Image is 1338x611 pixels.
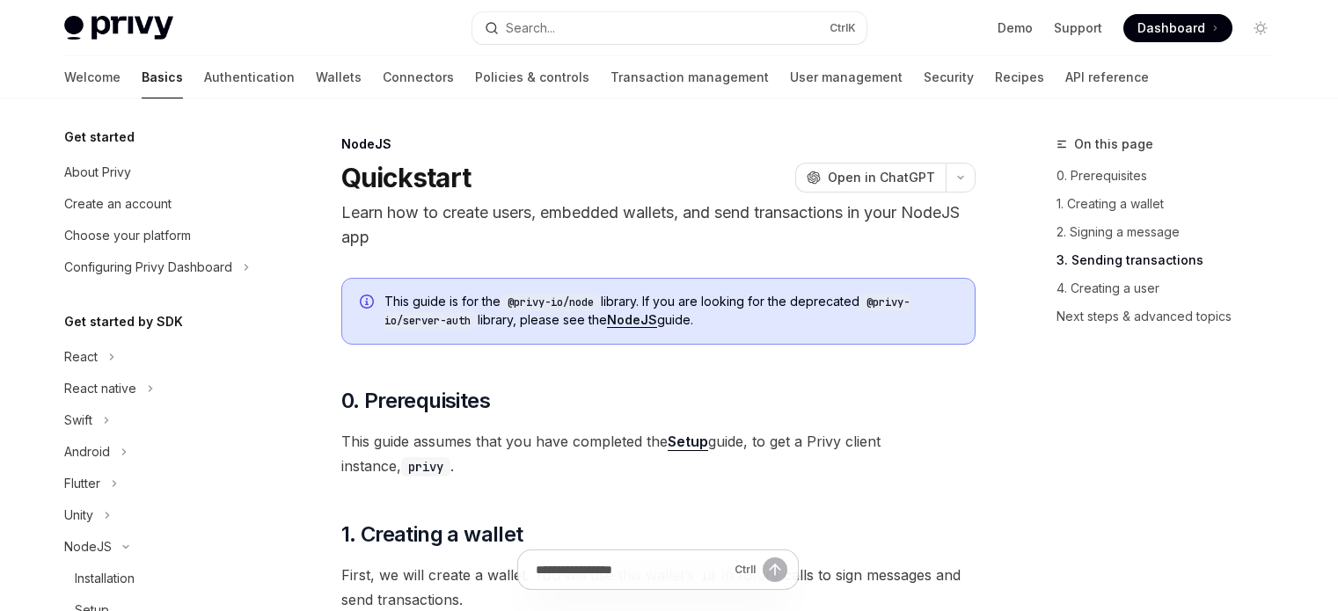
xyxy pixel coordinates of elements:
span: Dashboard [1137,19,1205,37]
a: 1. Creating a wallet [1057,190,1289,218]
a: Recipes [995,56,1044,98]
a: Basics [142,56,183,98]
a: 2. Signing a message [1057,218,1289,246]
button: Send message [763,557,787,582]
button: Open in ChatGPT [795,163,946,193]
code: @privy-io/node [501,294,601,311]
a: API reference [1065,56,1149,98]
a: Create an account [50,188,275,220]
div: Swift [64,410,92,431]
a: Wallets [316,56,362,98]
img: light logo [64,16,173,40]
span: This guide assumes that you have completed the guide, to get a Privy client instance, . [341,429,976,478]
h5: Get started by SDK [64,311,183,332]
a: Setup [668,433,708,451]
a: Next steps & advanced topics [1057,302,1289,331]
span: Ctrl K [830,21,856,35]
a: 0. Prerequisites [1057,162,1289,190]
a: Dashboard [1123,14,1232,42]
button: Toggle Flutter section [50,468,275,499]
button: Toggle React section [50,341,275,373]
p: Learn how to create users, embedded wallets, and send transactions in your NodeJS app [341,200,976,250]
a: Welcome [64,56,121,98]
div: Search... [506,18,555,39]
div: Installation [75,568,135,589]
a: NodeJS [607,312,657,328]
button: Toggle NodeJS section [50,531,275,563]
div: React native [64,378,136,399]
a: Support [1054,19,1102,37]
span: On this page [1074,134,1153,155]
button: Toggle Unity section [50,499,275,531]
a: Installation [50,563,275,594]
div: About Privy [64,162,131,183]
a: Demo [998,19,1033,37]
a: User management [790,56,903,98]
a: About Privy [50,156,275,188]
button: Toggle Swift section [50,404,275,436]
a: Policies & controls [475,56,589,98]
h1: Quickstart [341,162,472,193]
h5: Get started [64,127,135,148]
input: Ask a question... [536,550,727,589]
div: Choose your platform [64,225,191,246]
span: 1. Creating a wallet [341,520,523,549]
button: Toggle Android section [50,436,275,468]
span: This guide is for the library. If you are looking for the deprecated library, please see the guide. [384,293,957,330]
div: Configuring Privy Dashboard [64,257,232,278]
div: Create an account [64,193,172,215]
code: privy [401,457,450,476]
svg: Info [360,295,377,312]
a: 3. Sending transactions [1057,246,1289,274]
div: Flutter [64,473,100,494]
a: 4. Creating a user [1057,274,1289,302]
a: Authentication [204,56,295,98]
a: Choose your platform [50,220,275,251]
div: NodeJS [64,536,112,557]
a: Security [924,56,974,98]
div: React [64,346,98,367]
code: @privy-io/server-auth [384,294,910,330]
button: Toggle dark mode [1247,14,1275,42]
div: NodeJS [341,135,976,153]
a: Transaction management [611,56,769,98]
span: Open in ChatGPT [828,169,935,186]
a: Connectors [383,56,454,98]
div: Android [64,441,110,462]
button: Toggle Configuring Privy Dashboard section [50,251,275,283]
div: Unity [64,505,93,526]
button: Open search [472,12,866,44]
span: 0. Prerequisites [341,387,490,415]
button: Toggle React native section [50,373,275,404]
